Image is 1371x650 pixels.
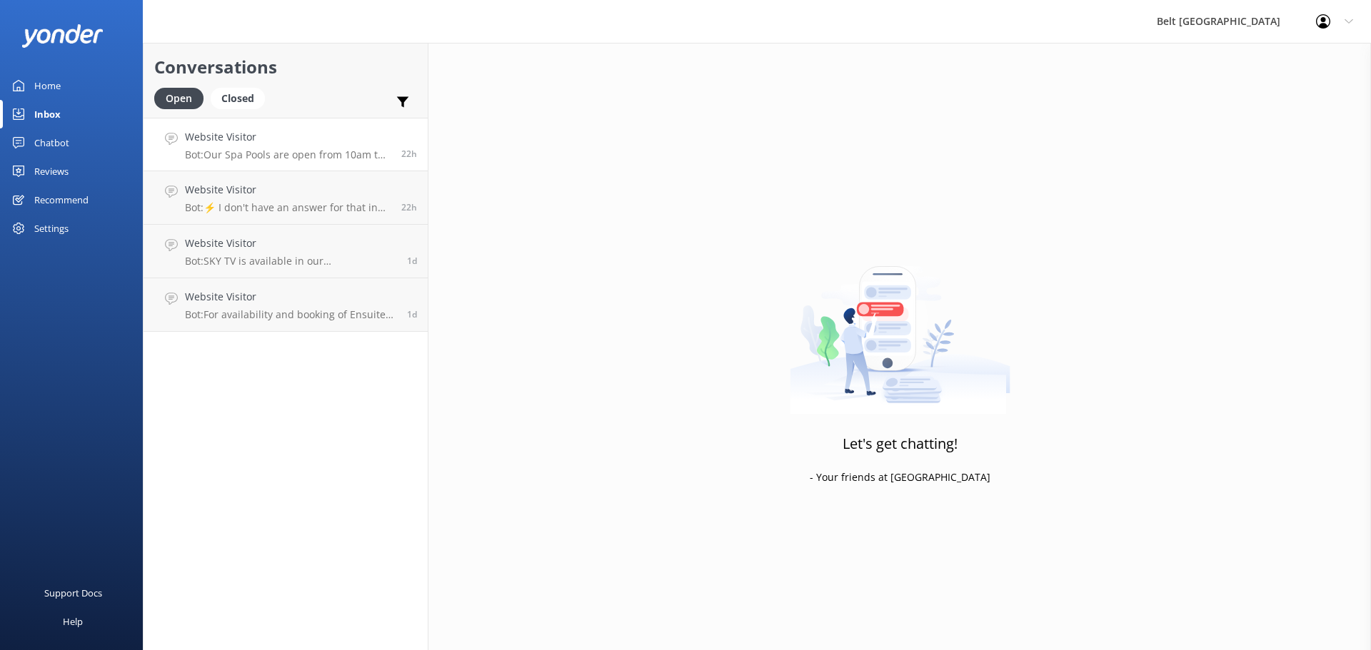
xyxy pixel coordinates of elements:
div: Support Docs [44,579,102,607]
a: Website VisitorBot:For availability and booking of Ensuite Cabins, please check online at [URL][D... [144,278,428,332]
div: Settings [34,214,69,243]
h4: Website Visitor [185,235,396,251]
div: Open [154,88,204,109]
p: Bot: Our Spa Pools are open from 10am to 10pm daily. You can reserve your spot by booking online ... [185,148,391,161]
span: Sep 06 2025 12:27pm (UTC +12:00) Pacific/Auckland [407,255,417,267]
a: Website VisitorBot:⚡ I don't have an answer for that in my knowledge base. Please try and rephras... [144,171,428,225]
img: artwork of a man stealing a conversation from at giant smartphone [790,236,1010,415]
span: Sep 06 2025 05:02pm (UTC +12:00) Pacific/Auckland [401,201,417,213]
img: yonder-white-logo.png [21,24,104,48]
div: Recommend [34,186,89,214]
span: Sep 06 2025 12:13pm (UTC +12:00) Pacific/Auckland [407,308,417,320]
p: Bot: For availability and booking of Ensuite Cabins, please check online at [URL][DOMAIN_NAME]. I... [185,308,396,321]
p: Bot: ⚡ I don't have an answer for that in my knowledge base. Please try and rephrase your questio... [185,201,391,214]
a: Open [154,90,211,106]
p: - Your friends at [GEOGRAPHIC_DATA] [810,469,990,485]
p: Bot: SKY TV is available in our [GEOGRAPHIC_DATA] located in [GEOGRAPHIC_DATA] Please note this L... [185,255,396,268]
h4: Website Visitor [185,289,396,305]
a: Website VisitorBot:Our Spa Pools are open from 10am to 10pm daily. You can reserve your spot by b... [144,118,428,171]
h2: Conversations [154,54,417,81]
div: Chatbot [34,128,69,157]
a: Closed [211,90,272,106]
h4: Website Visitor [185,182,391,198]
span: Sep 06 2025 05:12pm (UTC +12:00) Pacific/Auckland [401,148,417,160]
div: Reviews [34,157,69,186]
div: Inbox [34,100,61,128]
div: Help [63,607,83,636]
h4: Website Visitor [185,129,391,145]
h3: Let's get chatting! [843,432,958,455]
div: Closed [211,88,265,109]
a: Website VisitorBot:SKY TV is available in our [GEOGRAPHIC_DATA] located in [GEOGRAPHIC_DATA] Plea... [144,225,428,278]
div: Home [34,71,61,100]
